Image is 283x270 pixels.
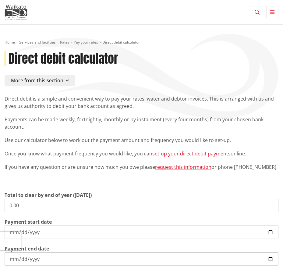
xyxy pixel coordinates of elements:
[5,163,278,171] p: If you have any question or are unsure how much you owe please or phone [PHONE_NUMBER].
[5,40,15,45] a: Home
[5,245,49,252] label: Payment end date
[5,116,278,130] p: Payments can be made weekly, fortnightly, monthly or by instalment (every four months) from your ...
[5,75,75,86] button: More from this section
[60,40,69,45] a: Rates
[5,5,27,20] img: Waikato District Council - Te Kaunihera aa Takiwaa o Waikato
[5,40,278,45] nav: breadcrumb
[11,77,63,84] span: More from this section
[5,95,278,110] p: Direct debit is a simple and convenient way to pay your rates, water and debtor invoices. This is...
[102,40,140,45] span: Direct debit calculator
[152,150,231,157] a: set-up your direct debit payments
[5,137,278,144] p: Use our calculator below to work out the payment amount and frequency you would like to set-up.
[5,150,278,157] p: Once you know what payment frequency you would like, you can online.
[5,191,92,199] label: Total to clear by end of year ([DATE])
[155,164,211,170] a: request this information
[9,51,118,66] h1: Direct debit calculator
[5,218,52,226] label: Payment start date
[74,40,98,45] a: Pay your rates
[19,40,56,45] a: Services and facilities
